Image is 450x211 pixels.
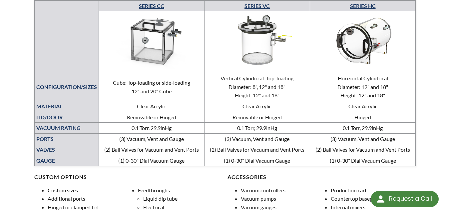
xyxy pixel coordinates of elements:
td: Clear Acrylic [99,101,205,112]
td: PORTS [35,133,99,144]
td: (3) Vacuum, Vent and Gauge [310,133,416,144]
h4: CUSTOM OPTIONS [34,174,223,181]
td: Cube: Top-loading or side-loading 12" and 20" Cube [99,73,205,101]
li: Vacuum pumps [241,194,325,203]
td: 0.1 Torr, 29.9inHg [310,123,416,134]
td: VACUUM RATING [35,123,99,134]
td: 0.1 Torr, 29.9inHg [99,123,205,134]
td: Removable or Hinged [99,112,205,123]
td: Clear Acrylic [310,101,416,112]
div: Request a Call [389,191,432,206]
td: (1) 0-30" Dial Vacuum Gauge [310,155,416,166]
li: Countertop baseplate [331,194,415,203]
li: Custom sizes [48,186,132,195]
td: VALVES [35,144,99,155]
li: Liquid dip tube [143,194,223,203]
td: CONFIGURATION/SIZES [35,73,99,101]
td: Hinged [310,112,416,123]
td: Removable or Hinged [204,112,310,123]
td: LID/DOOR [35,112,99,123]
td: (3) Vacuum, Vent and Gauge [204,133,310,144]
td: Horizontal Cylindrical Diameter: 12" and 18" Height: 12" and 18" [310,73,416,101]
td: GAUGE [35,155,99,166]
td: (1) 0-30" Dial Vacuum Gauge [204,155,310,166]
img: Series CC—Cube Chambers [101,12,203,70]
td: (2) Ball Valves for Vacuum and Vent Ports [204,144,310,155]
td: Clear Acrylic [204,101,310,112]
td: Vertical Cylindrical: Top-loading Diameter: 8", 12" and 18" Height: 12" and 18" [204,73,310,101]
li: Additional ports [48,194,132,203]
a: SERIES HC [350,3,376,9]
td: MATERIAL [35,101,99,112]
div: Request a Call [371,191,439,207]
img: round button [375,194,386,204]
td: (2) Ball Valves for Vacuum and Vent Ports [310,144,416,155]
li: Production cart [331,186,415,195]
li: Vacuum controllers [241,186,325,195]
a: SERIES VC [244,3,270,9]
td: 0.1 Torr, 29.9inHg [204,123,310,134]
a: SERIES CC [139,3,164,9]
td: (3) Vacuum, Vent and Gauge [99,133,205,144]
h4: Accessories [227,174,416,181]
td: (2) Ball Valves for Vacuum and Vent Ports [99,144,205,155]
td: (1) 0-30" Dial Vacuum Gauge [99,155,205,166]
